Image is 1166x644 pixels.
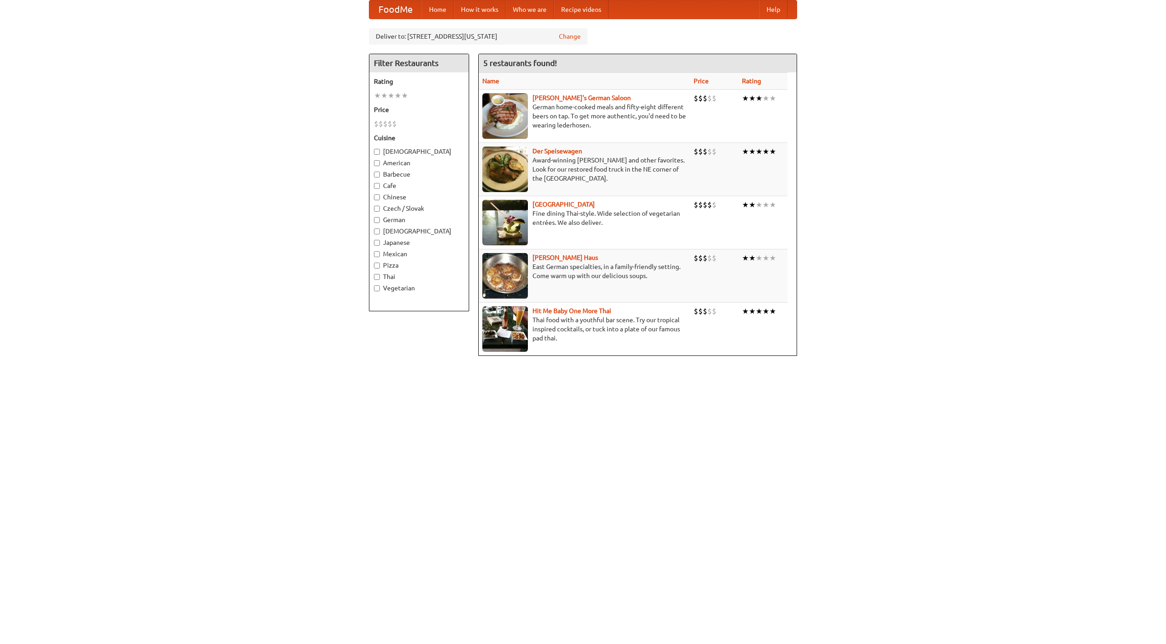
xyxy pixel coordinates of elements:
[374,105,464,114] h5: Price
[454,0,506,19] a: How it works
[482,147,528,192] img: speisewagen.jpg
[703,306,707,316] li: $
[374,227,464,236] label: [DEMOGRAPHIC_DATA]
[759,0,788,19] a: Help
[374,284,464,293] label: Vegetarian
[769,200,776,210] li: ★
[742,93,749,103] li: ★
[749,200,756,210] li: ★
[532,147,582,155] a: Der Speisewagen
[374,215,464,224] label: German
[374,91,381,101] li: ★
[742,200,749,210] li: ★
[712,93,716,103] li: $
[762,200,769,210] li: ★
[482,253,528,299] img: kohlhaus.jpg
[703,147,707,157] li: $
[374,217,380,223] input: German
[712,200,716,210] li: $
[707,253,712,263] li: $
[394,91,401,101] li: ★
[374,206,380,212] input: Czech / Slovak
[762,147,769,157] li: ★
[756,93,762,103] li: ★
[482,156,686,183] p: Award-winning [PERSON_NAME] and other favorites. Look for our restored food truck in the NE corne...
[369,54,469,72] h4: Filter Restaurants
[742,253,749,263] li: ★
[756,147,762,157] li: ★
[388,91,394,101] li: ★
[707,200,712,210] li: $
[374,133,464,142] h5: Cuisine
[374,147,464,156] label: [DEMOGRAPHIC_DATA]
[374,77,464,86] h5: Rating
[374,204,464,213] label: Czech / Slovak
[378,119,383,129] li: $
[769,93,776,103] li: ★
[374,274,380,280] input: Thai
[392,119,397,129] li: $
[374,240,380,246] input: Japanese
[374,170,464,179] label: Barbecue
[383,119,388,129] li: $
[694,306,698,316] li: $
[532,254,598,261] a: [PERSON_NAME] Haus
[712,147,716,157] li: $
[694,253,698,263] li: $
[742,306,749,316] li: ★
[374,228,380,234] input: [DEMOGRAPHIC_DATA]
[374,238,464,247] label: Japanese
[559,32,581,41] a: Change
[374,285,380,291] input: Vegetarian
[369,28,588,45] div: Deliver to: [STREET_ADDRESS][US_STATE]
[374,181,464,190] label: Cafe
[756,253,762,263] li: ★
[698,253,703,263] li: $
[698,306,703,316] li: $
[707,147,712,157] li: $
[749,93,756,103] li: ★
[694,200,698,210] li: $
[712,306,716,316] li: $
[374,160,380,166] input: American
[483,59,557,67] ng-pluralize: 5 restaurants found!
[401,91,408,101] li: ★
[707,93,712,103] li: $
[374,149,380,155] input: [DEMOGRAPHIC_DATA]
[769,306,776,316] li: ★
[749,147,756,157] li: ★
[532,94,631,101] a: [PERSON_NAME]'s German Saloon
[374,261,464,270] label: Pizza
[694,147,698,157] li: $
[374,119,378,129] li: $
[749,306,756,316] li: ★
[482,306,528,352] img: babythai.jpg
[762,93,769,103] li: ★
[762,253,769,263] li: ★
[388,119,392,129] li: $
[532,201,595,208] a: [GEOGRAPHIC_DATA]
[698,147,703,157] li: $
[482,77,499,85] a: Name
[374,272,464,281] label: Thai
[554,0,609,19] a: Recipe videos
[694,93,698,103] li: $
[532,307,611,314] a: Hit Me Baby One More Thai
[369,0,422,19] a: FoodMe
[769,147,776,157] li: ★
[749,253,756,263] li: ★
[703,93,707,103] li: $
[482,93,528,139] img: esthers.jpg
[762,306,769,316] li: ★
[506,0,554,19] a: Who we are
[698,93,703,103] li: $
[482,200,528,245] img: satay.jpg
[703,253,707,263] li: $
[374,172,380,177] input: Barbecue
[694,77,709,85] a: Price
